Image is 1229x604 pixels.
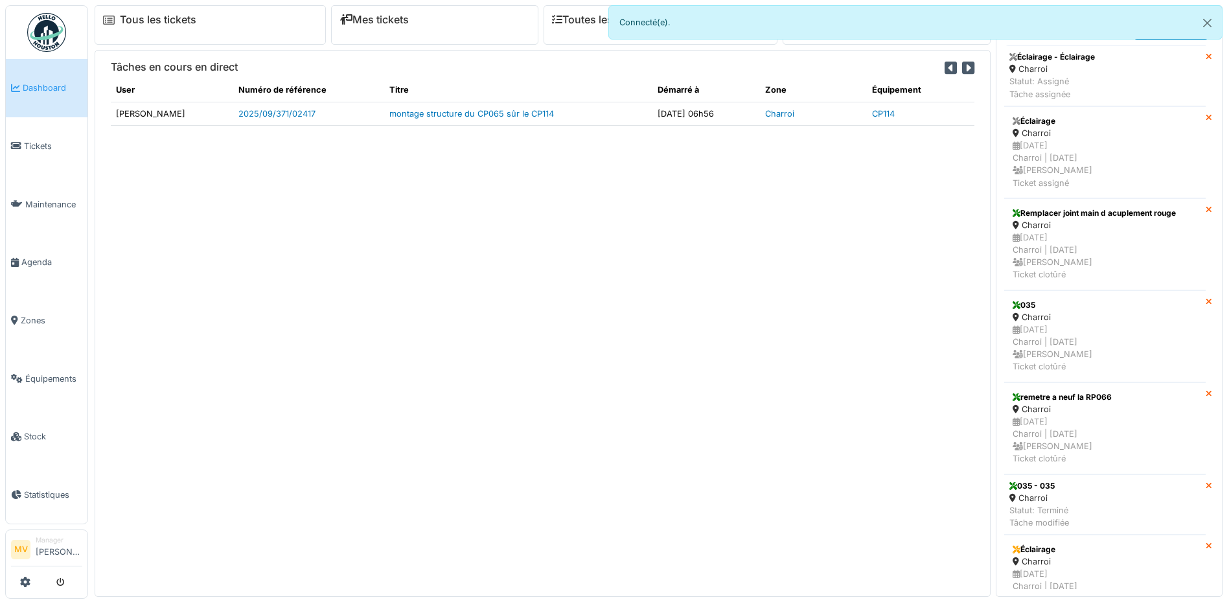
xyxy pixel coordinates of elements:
[608,5,1223,40] div: Connecté(e).
[24,140,82,152] span: Tickets
[36,535,82,563] li: [PERSON_NAME]
[6,175,87,233] a: Maintenance
[867,78,974,102] th: Équipement
[6,292,87,350] a: Zones
[1013,139,1197,189] div: [DATE] Charroi | [DATE] [PERSON_NAME] Ticket assigné
[384,78,652,102] th: Titre
[21,256,82,268] span: Agenda
[1013,555,1197,568] div: Charroi
[1013,403,1197,415] div: Charroi
[1013,391,1197,403] div: remetre a neuf la RP066
[1004,45,1206,106] a: Éclairage - Éclairage Charroi Statut: AssignéTâche assignée
[1013,311,1197,323] div: Charroi
[1013,544,1197,555] div: Éclairage
[25,198,82,211] span: Maintenance
[1193,6,1222,40] button: Close
[1013,299,1197,311] div: 035
[6,408,87,466] a: Stock
[6,117,87,176] a: Tickets
[11,535,82,566] a: MV Manager[PERSON_NAME]
[760,78,867,102] th: Zone
[23,82,82,94] span: Dashboard
[872,109,895,119] a: CP114
[1013,323,1197,373] div: [DATE] Charroi | [DATE] [PERSON_NAME] Ticket clotûré
[6,59,87,117] a: Dashboard
[652,78,760,102] th: Démarré à
[1013,231,1197,281] div: [DATE] Charroi | [DATE] [PERSON_NAME] Ticket clotûré
[1009,480,1069,492] div: 035 - 035
[120,14,196,26] a: Tous les tickets
[111,102,233,125] td: [PERSON_NAME]
[6,466,87,524] a: Statistiques
[1004,106,1206,198] a: Éclairage Charroi [DATE]Charroi | [DATE] [PERSON_NAME]Ticket assigné
[1009,492,1069,504] div: Charroi
[1013,127,1197,139] div: Charroi
[1013,115,1197,127] div: Éclairage
[6,233,87,292] a: Agenda
[765,109,794,119] a: Charroi
[1004,290,1206,382] a: 035 Charroi [DATE]Charroi | [DATE] [PERSON_NAME]Ticket clotûré
[1009,63,1095,75] div: Charroi
[1009,51,1095,63] div: Éclairage - Éclairage
[11,540,30,559] li: MV
[652,102,760,125] td: [DATE] 06h56
[1013,415,1197,465] div: [DATE] Charroi | [DATE] [PERSON_NAME] Ticket clotûré
[1009,504,1069,529] div: Statut: Terminé Tâche modifiée
[1009,75,1095,100] div: Statut: Assigné Tâche assignée
[25,373,82,385] span: Équipements
[24,489,82,501] span: Statistiques
[116,85,135,95] span: translation missing: fr.shared.user
[6,349,87,408] a: Équipements
[21,314,82,327] span: Zones
[339,14,409,26] a: Mes tickets
[1004,198,1206,290] a: Remplacer joint main d acuplement rouge Charroi [DATE]Charroi | [DATE] [PERSON_NAME]Ticket clotûré
[552,14,649,26] a: Toutes les tâches
[27,13,66,52] img: Badge_color-CXgf-gQk.svg
[233,78,384,102] th: Numéro de référence
[238,109,316,119] a: 2025/09/371/02417
[389,109,554,119] a: montage structure du CP065 sûr le CP114
[111,61,238,73] h6: Tâches en cours en direct
[24,430,82,443] span: Stock
[1004,474,1206,535] a: 035 - 035 Charroi Statut: TerminéTâche modifiée
[1013,219,1197,231] div: Charroi
[1004,382,1206,474] a: remetre a neuf la RP066 Charroi [DATE]Charroi | [DATE] [PERSON_NAME]Ticket clotûré
[1013,207,1197,219] div: Remplacer joint main d acuplement rouge
[36,535,82,545] div: Manager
